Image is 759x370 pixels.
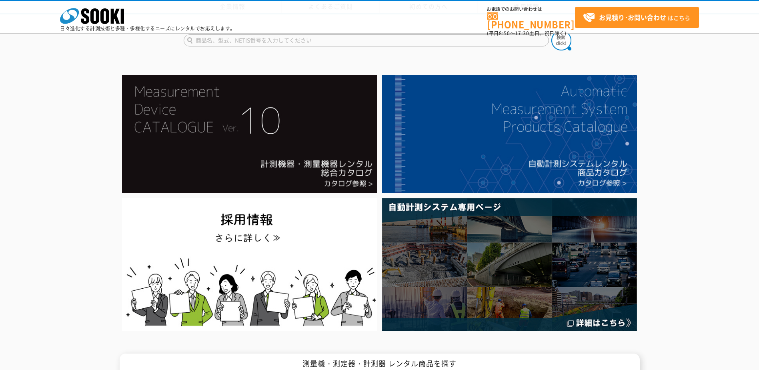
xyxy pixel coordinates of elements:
span: お電話でのお問い合わせは [487,7,575,12]
span: はこちら [583,12,690,24]
span: 8:50 [499,30,510,37]
span: 17:30 [515,30,529,37]
strong: お見積り･お問い合わせ [599,12,666,22]
p: 日々進化する計測技術と多種・多様化するニーズにレンタルでお応えします。 [60,26,235,31]
input: 商品名、型式、NETIS番号を入力してください [184,34,549,46]
img: 自動計測システム専用ページ [382,198,637,331]
img: btn_search.png [551,30,571,50]
img: Catalog Ver10 [122,75,377,193]
img: 自動計測システムカタログ [382,75,637,193]
a: [PHONE_NUMBER] [487,12,575,29]
span: (平日 ～ 土日、祝日除く) [487,30,566,37]
a: お見積り･お問い合わせはこちら [575,7,699,28]
img: SOOKI recruit [122,198,377,331]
